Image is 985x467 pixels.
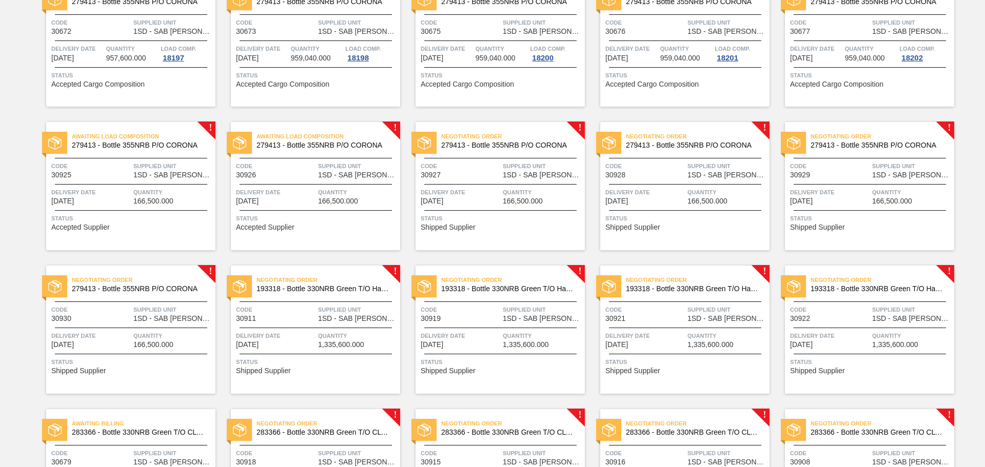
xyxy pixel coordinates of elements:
[605,213,767,224] span: Status
[503,17,582,28] span: Supplied Unit
[51,54,74,62] span: 08/22/2025
[503,28,582,35] span: 1SD - SAB Rosslyn Brewery
[291,44,343,54] span: Quantity
[236,70,398,80] span: Status
[605,80,699,88] span: Accepted Cargo Composition
[770,122,954,250] a: !statusNegotiating Order279413 - Bottle 355NRB P/O CORONACode30929Supplied Unit1SD - SAB [PERSON_...
[602,136,616,150] img: status
[257,285,392,293] span: 193318 - Bottle 330NRB Green T/O Handi Fly Fish
[872,458,952,466] span: 1SD - SAB Rosslyn Brewery
[790,357,952,367] span: Status
[421,331,500,341] span: Delivery Date
[236,54,259,62] span: 08/22/2025
[872,197,912,205] span: 166,500.000
[236,17,316,28] span: Code
[318,304,398,315] span: Supplied Unit
[418,280,431,293] img: status
[687,341,734,349] span: 1,335,600.000
[605,315,625,322] span: 30921
[51,28,71,35] span: 30672
[51,171,71,179] span: 30925
[161,44,196,54] span: Load Comp.
[421,224,476,231] span: Shipped Supplier
[51,161,131,171] span: Code
[605,28,625,35] span: 30676
[318,171,398,179] span: 1SD - SAB Rosslyn Brewery
[400,122,585,250] a: !statusNegotiating Order279413 - Bottle 355NRB P/O CORONACode30927Supplied Unit1SD - SAB [PERSON_...
[626,141,761,149] span: 279413 - Bottle 355NRB P/O CORONA
[811,418,954,429] span: Negotiating Order
[236,448,316,458] span: Code
[421,315,441,322] span: 30919
[476,44,528,54] span: Quantity
[872,448,952,458] span: Supplied Unit
[899,54,925,62] div: 18202
[687,197,727,205] span: 166,500.000
[605,161,685,171] span: Code
[605,458,625,466] span: 30916
[72,285,207,293] span: 279413 - Bottle 355NRB P/O CORONA
[790,187,870,197] span: Delivery Date
[236,171,256,179] span: 30926
[72,131,215,141] span: Awaiting Load Composition
[503,187,582,197] span: Quantity
[872,171,952,179] span: 1SD - SAB Rosslyn Brewery
[257,275,400,285] span: Negotiating Order
[687,171,767,179] span: 1SD - SAB Rosslyn Brewery
[605,304,685,315] span: Code
[503,341,549,349] span: 1,335,600.000
[233,280,246,293] img: status
[441,141,577,149] span: 279413 - Bottle 355NRB P/O CORONA
[585,122,770,250] a: !statusNegotiating Order279413 - Bottle 355NRB P/O CORONACode30928Supplied Unit1SD - SAB [PERSON_...
[257,418,400,429] span: Negotiating Order
[51,448,131,458] span: Code
[318,187,398,197] span: Quantity
[503,458,582,466] span: 1SD - SAB Rosslyn Brewery
[811,141,946,149] span: 279413 - Bottle 355NRB P/O CORONA
[503,197,543,205] span: 166,500.000
[421,80,514,88] span: Accepted Cargo Composition
[72,141,207,149] span: 279413 - Bottle 355NRB P/O CORONA
[687,448,767,458] span: Supplied Unit
[48,423,62,437] img: status
[421,28,441,35] span: 30675
[503,171,582,179] span: 1SD - SAB Rosslyn Brewery
[811,285,946,293] span: 193318 - Bottle 330NRB Green T/O Handi Fly Fish
[318,197,358,205] span: 166,500.000
[51,17,131,28] span: Code
[421,187,500,197] span: Delivery Date
[318,17,398,28] span: Supplied Unit
[421,448,500,458] span: Code
[605,224,660,231] span: Shipped Supplier
[421,161,500,171] span: Code
[236,357,398,367] span: Status
[605,171,625,179] span: 30928
[790,17,870,28] span: Code
[790,224,845,231] span: Shipped Supplier
[715,44,750,54] span: Load Comp.
[503,304,582,315] span: Supplied Unit
[421,341,443,349] span: 08/26/2025
[51,315,71,322] span: 30930
[872,341,918,349] span: 1,335,600.000
[872,17,952,28] span: Supplied Unit
[605,367,660,375] span: Shipped Supplier
[236,80,329,88] span: Accepted Cargo Composition
[626,418,770,429] span: Negotiating Order
[899,44,952,62] a: Load Comp.18202
[811,275,954,285] span: Negotiating Order
[790,28,810,35] span: 30677
[257,141,392,149] span: 279413 - Bottle 355NRB P/O CORONA
[872,304,952,315] span: Supplied Unit
[687,17,767,28] span: Supplied Unit
[602,423,616,437] img: status
[236,224,294,231] span: Accepted Supplier
[51,70,213,80] span: Status
[236,213,398,224] span: Status
[48,136,62,150] img: status
[421,304,500,315] span: Code
[687,331,767,341] span: Quantity
[421,44,473,54] span: Delivery Date
[687,187,767,197] span: Quantity
[51,331,131,341] span: Delivery Date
